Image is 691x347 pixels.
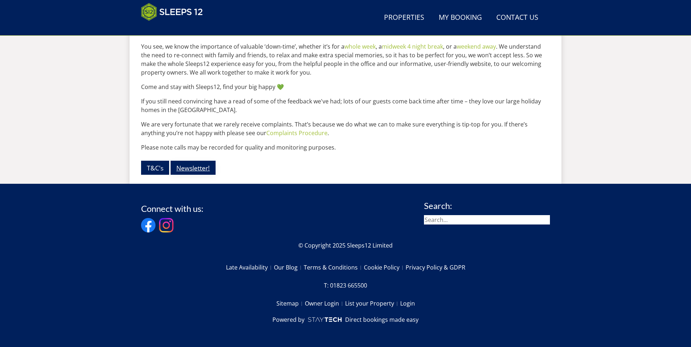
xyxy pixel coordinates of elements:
a: Cookie Policy [364,261,406,273]
a: Terms & Conditions [304,261,364,273]
p: If you still need convincing have a read of some of the feedback we've had; lots of our guests co... [141,97,550,114]
a: Our Blog [274,261,304,273]
a: Powered byDirect bookings made easy [272,315,418,324]
a: whole week [344,43,376,50]
img: Facebook [141,218,155,232]
a: T: 01823 665500 [324,279,367,292]
a: Late Availability [226,261,274,273]
img: scrumpy.png [307,315,342,324]
a: Privacy Policy & GDPR [406,261,465,273]
iframe: Customer reviews powered by Trustpilot [137,25,213,31]
input: Search... [424,215,550,224]
h3: Connect with us: [141,204,203,213]
p: You see, we know the importance of valuable ‘down-time’, whether it’s for a , a , or a . We under... [141,42,550,77]
p: We are very fortunate that we rarely receive complaints. That’s because we do what we can to make... [141,120,550,137]
a: Complaints Procedure [266,129,328,137]
a: Contact Us [493,10,541,26]
img: Instagram [159,218,173,232]
h3: Search: [424,201,550,210]
a: Owner Login [305,297,345,310]
p: Come and stay with Sleeps12, find your big happy 💚 [141,83,550,91]
p: © Copyright 2025 Sleeps12 Limited [141,241,550,250]
a: T&C's [141,161,169,175]
a: My Booking [436,10,485,26]
a: Sitemap [276,297,305,310]
a: midweek 4 night break [382,43,443,50]
a: weekend away [457,43,496,50]
p: Please note calls may be recorded for quality and monitoring purposes. [141,143,550,152]
a: List your Property [345,297,400,310]
img: Sleeps 12 [141,3,203,21]
a: Properties [381,10,427,26]
a: Login [400,297,415,310]
a: Newsletter! [171,161,216,175]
